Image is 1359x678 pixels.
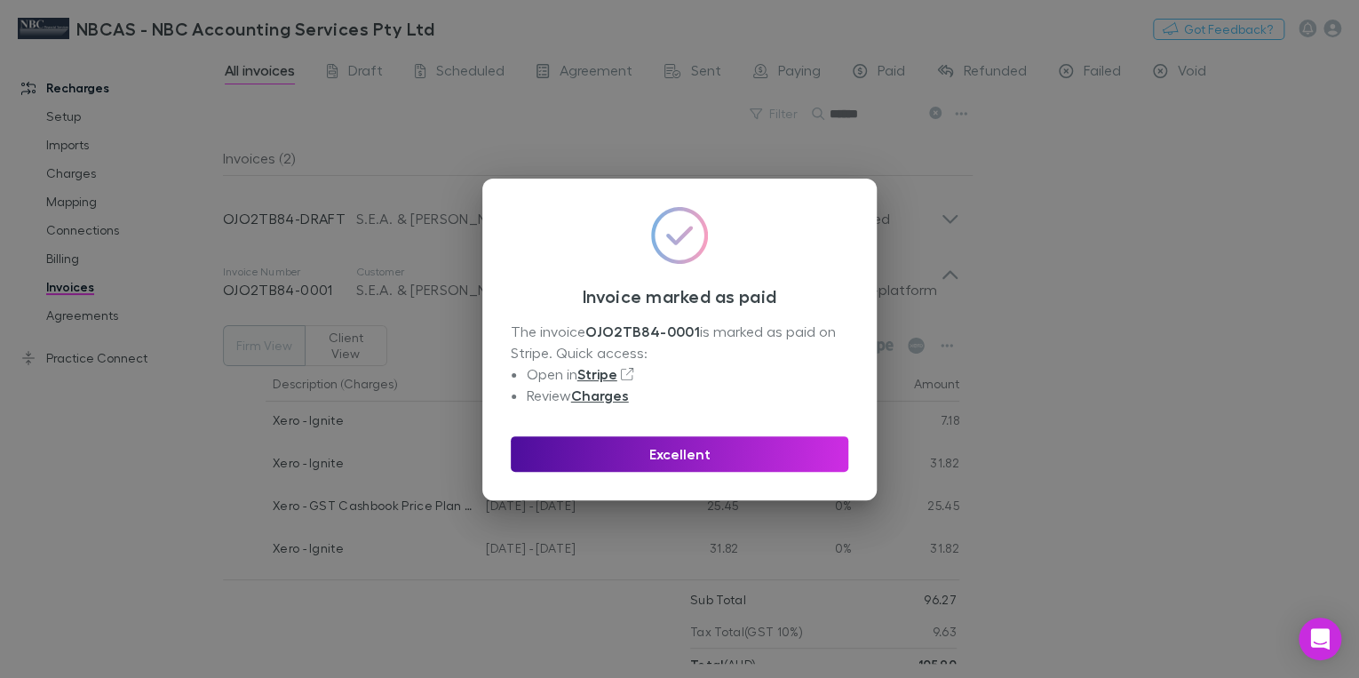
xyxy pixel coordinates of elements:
[511,321,848,406] div: The invoice is marked as paid on Stripe. Quick access:
[527,385,848,406] li: Review
[585,323,700,340] strong: OJO2TB84-0001
[577,365,617,383] a: Stripe
[511,285,848,307] h3: Invoice marked as paid
[527,363,848,385] li: Open in
[1299,618,1341,660] div: Open Intercom Messenger
[651,207,708,264] img: svg%3e
[571,387,629,404] a: Charges
[511,436,848,472] button: Excellent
